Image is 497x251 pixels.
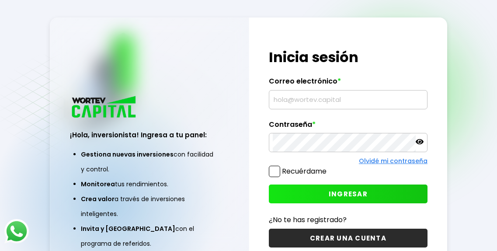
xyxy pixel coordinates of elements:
label: Recuérdame [282,166,327,176]
span: Gestiona nuevas inversiones [81,150,174,159]
li: a través de inversiones inteligentes. [81,192,218,221]
span: Invita y [GEOGRAPHIC_DATA] [81,224,175,233]
input: hola@wortev.capital [273,91,424,109]
label: Correo electrónico [269,77,427,90]
button: CREAR UNA CUENTA [269,229,427,248]
span: Crea valor [81,195,115,203]
img: logo_wortev_capital [70,95,139,121]
p: ¿No te has registrado? [269,214,427,225]
li: tus rendimientos. [81,177,218,192]
img: logos_whatsapp-icon.242b2217.svg [4,219,29,244]
span: Monitorea [81,180,115,188]
li: con facilidad y control. [81,147,218,177]
h1: Inicia sesión [269,47,427,68]
a: ¿No te has registrado?CREAR UNA CUENTA [269,214,427,248]
li: con el programa de referidos. [81,221,218,251]
a: Olvidé mi contraseña [359,157,427,165]
h3: ¡Hola, inversionista! Ingresa a tu panel: [70,130,229,140]
button: INGRESAR [269,185,427,203]
label: Contraseña [269,120,427,133]
span: INGRESAR [329,189,368,199]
